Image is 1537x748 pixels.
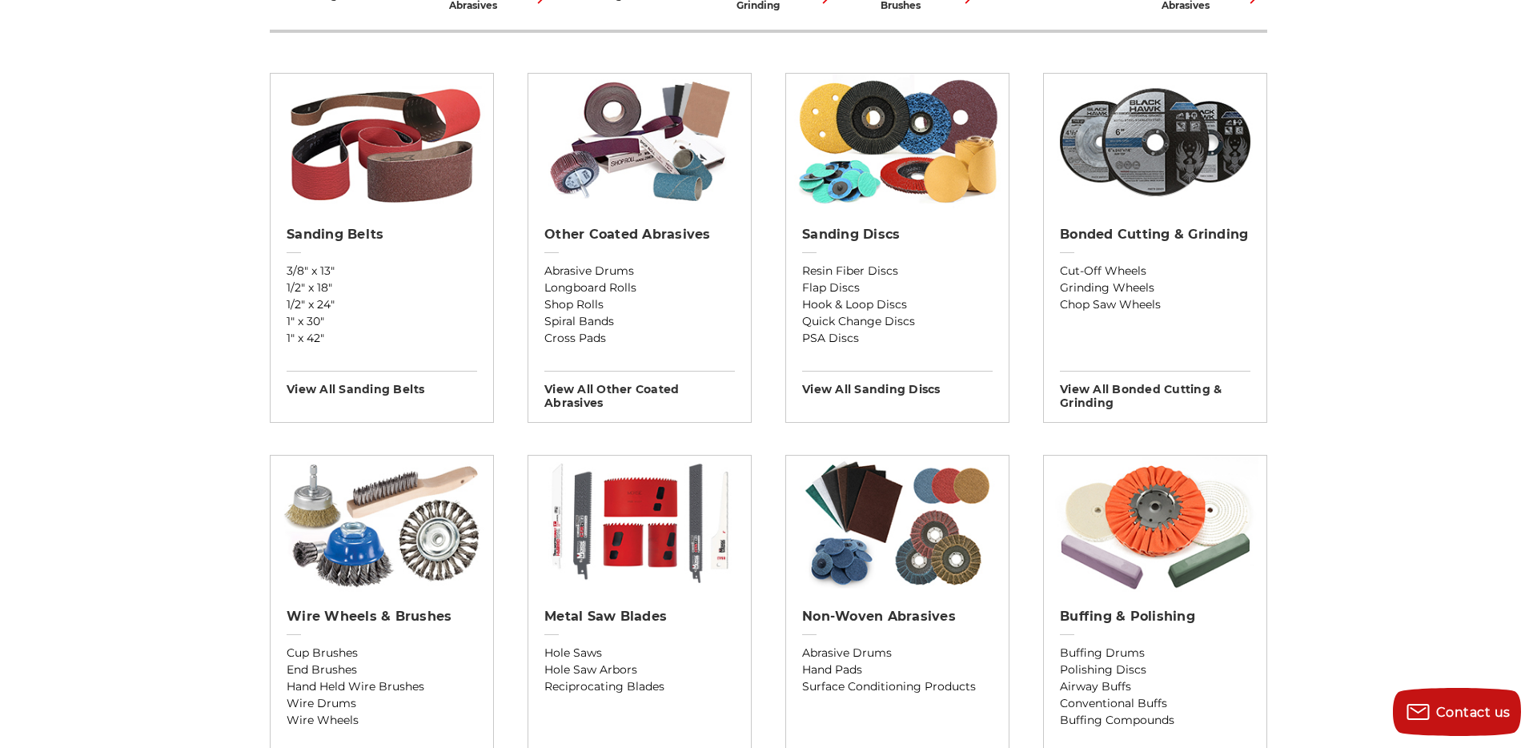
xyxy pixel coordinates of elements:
h3: View All other coated abrasives [544,371,735,410]
a: Hole Saw Arbors [544,662,735,678]
h3: View All bonded cutting & grinding [1060,371,1250,410]
h2: Other Coated Abrasives [544,227,735,243]
img: Sanding Belts [279,74,486,210]
h3: View All sanding belts [287,371,477,396]
button: Contact us [1393,688,1521,736]
a: 1/2" x 18" [287,279,477,296]
img: Metal Saw Blades [536,456,744,592]
a: 1" x 42" [287,330,477,347]
img: Buffing & Polishing [1052,456,1259,592]
a: 1" x 30" [287,313,477,330]
a: Spiral Bands [544,313,735,330]
h2: Wire Wheels & Brushes [287,609,477,625]
a: Hook & Loop Discs [802,296,993,313]
a: PSA Discs [802,330,993,347]
a: Hole Saws [544,645,735,662]
a: Abrasive Drums [544,263,735,279]
img: Wire Wheels & Brushes [279,456,486,592]
a: Longboard Rolls [544,279,735,296]
a: Resin Fiber Discs [802,263,993,279]
a: End Brushes [287,662,477,678]
a: 1/2" x 24" [287,296,477,313]
a: Cup Brushes [287,645,477,662]
a: Buffing Drums [1060,645,1250,662]
a: Shop Rolls [544,296,735,313]
img: Sanding Discs [794,74,1001,210]
a: Abrasive Drums [802,645,993,662]
img: Bonded Cutting & Grinding [1052,74,1259,210]
h2: Buffing & Polishing [1060,609,1250,625]
h3: View All sanding discs [802,371,993,396]
a: Hand Held Wire Brushes [287,678,477,695]
h2: Sanding Discs [802,227,993,243]
img: Non-woven Abrasives [794,456,1001,592]
a: Reciprocating Blades [544,678,735,695]
a: Airway Buffs [1060,678,1250,695]
a: Cut-Off Wheels [1060,263,1250,279]
a: Surface Conditioning Products [802,678,993,695]
a: Wire Wheels [287,712,477,729]
h2: Bonded Cutting & Grinding [1060,227,1250,243]
a: Polishing Discs [1060,662,1250,678]
h2: Metal Saw Blades [544,609,735,625]
a: 3/8" x 13" [287,263,477,279]
span: Contact us [1436,705,1511,720]
img: Other Coated Abrasives [536,74,744,210]
a: Flap Discs [802,279,993,296]
a: Grinding Wheels [1060,279,1250,296]
h2: Sanding Belts [287,227,477,243]
a: Quick Change Discs [802,313,993,330]
a: Cross Pads [544,330,735,347]
a: Wire Drums [287,695,477,712]
a: Conventional Buffs [1060,695,1250,712]
a: Buffing Compounds [1060,712,1250,729]
h2: Non-woven Abrasives [802,609,993,625]
a: Hand Pads [802,662,993,678]
a: Chop Saw Wheels [1060,296,1250,313]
